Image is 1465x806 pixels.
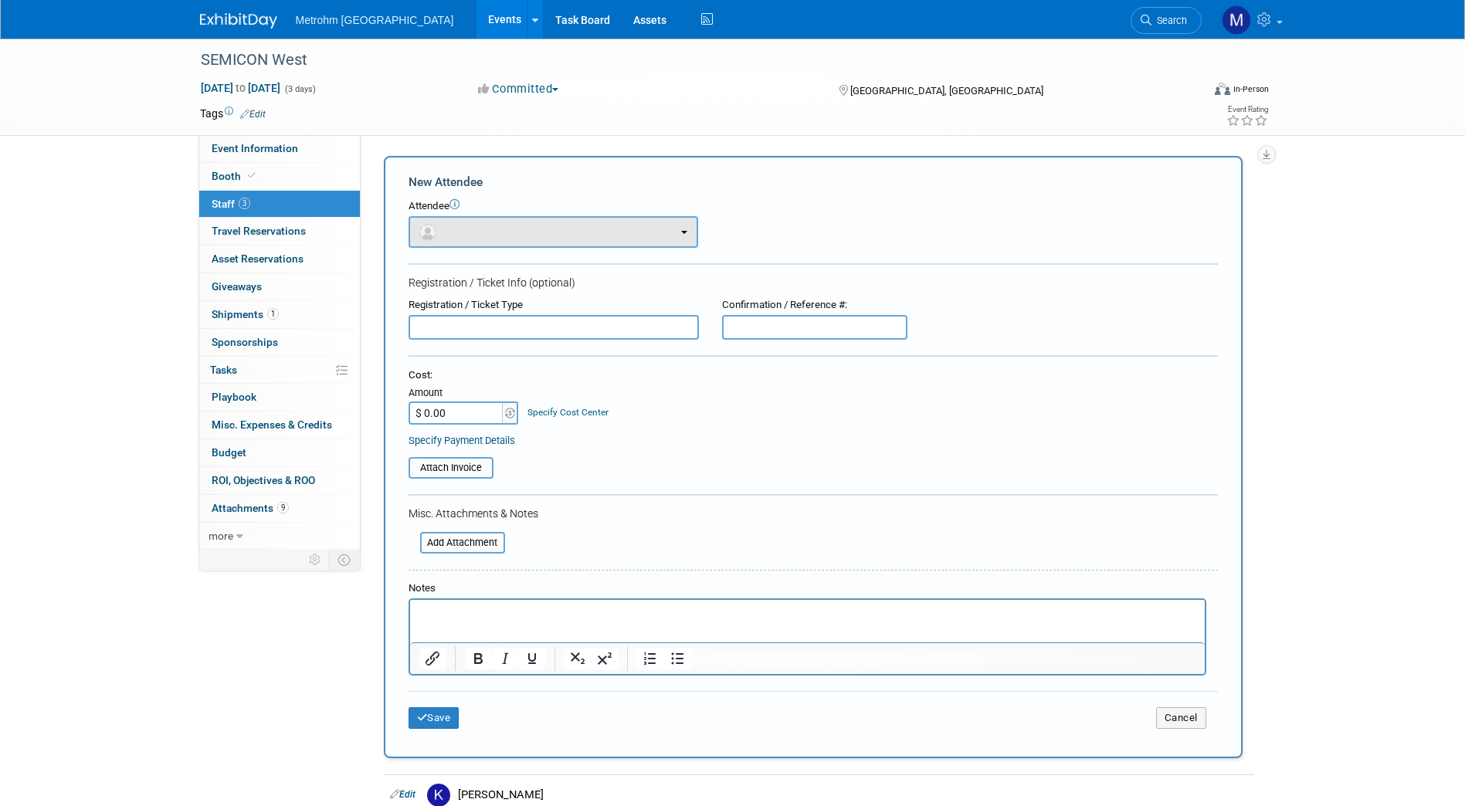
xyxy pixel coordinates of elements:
[722,298,907,313] div: Confirmation / Reference #:
[519,648,545,669] button: Underline
[199,523,360,550] a: more
[409,174,1218,191] div: New Attendee
[248,171,256,180] i: Booth reservation complete
[199,135,360,162] a: Event Information
[212,502,289,514] span: Attachments
[200,81,281,95] span: [DATE] [DATE]
[592,648,618,669] button: Superscript
[212,308,279,320] span: Shipments
[199,439,360,466] a: Budget
[527,407,609,418] a: Specify Cost Center
[492,648,518,669] button: Italic
[199,301,360,328] a: Shipments1
[199,246,360,273] a: Asset Reservations
[199,191,360,218] a: Staff3
[240,109,266,120] a: Edit
[267,308,279,320] span: 1
[233,82,248,94] span: to
[465,648,491,669] button: Bold
[409,707,460,729] button: Save
[199,163,360,190] a: Booth
[296,14,454,26] span: Metrohm [GEOGRAPHIC_DATA]
[409,435,515,446] a: Specify Payment Details
[212,252,304,265] span: Asset Reservations
[1215,83,1230,95] img: Format-Inperson.png
[199,329,360,356] a: Sponsorships
[212,474,315,486] span: ROI, Objectives & ROO
[390,789,415,800] a: Edit
[409,368,1218,383] div: Cost:
[199,495,360,522] a: Attachments9
[473,81,565,97] button: Committed
[1222,5,1251,35] img: Michelle Simoes
[212,336,278,348] span: Sponsorships
[212,225,306,237] span: Travel Reservations
[409,298,699,313] div: Registration / Ticket Type
[212,446,246,459] span: Budget
[850,85,1043,97] span: [GEOGRAPHIC_DATA], [GEOGRAPHIC_DATA]
[200,106,266,121] td: Tags
[1233,83,1269,95] div: In-Person
[277,502,289,513] span: 9
[409,199,1218,214] div: Attendee
[409,506,1218,521] div: Misc. Attachments & Notes
[283,84,316,94] span: (3 days)
[199,411,360,439] a: Misc. Expenses & Credits
[328,550,360,570] td: Toggle Event Tabs
[199,218,360,245] a: Travel Reservations
[565,648,591,669] button: Subscript
[1111,80,1270,103] div: Event Format
[1151,15,1187,26] span: Search
[410,600,1205,642] iframe: Rich Text Area
[1156,707,1206,729] button: Cancel
[1131,7,1202,34] a: Search
[212,418,332,431] span: Misc. Expenses & Credits
[212,280,262,293] span: Giveaways
[195,46,1178,74] div: SEMICON West
[637,648,663,669] button: Numbered list
[210,364,237,376] span: Tasks
[664,648,690,669] button: Bullet list
[302,550,329,570] td: Personalize Event Tab Strip
[199,357,360,384] a: Tasks
[200,13,277,29] img: ExhibitDay
[409,386,521,401] div: Amount
[212,142,298,154] span: Event Information
[1226,106,1268,113] div: Event Rating
[199,467,360,494] a: ROI, Objectives & ROO
[209,530,233,542] span: more
[199,273,360,300] a: Giveaways
[409,581,1206,596] div: Notes
[212,391,256,403] span: Playbook
[212,170,259,182] span: Booth
[458,787,1248,802] div: [PERSON_NAME]
[419,648,446,669] button: Insert/edit link
[212,198,250,210] span: Staff
[199,384,360,411] a: Playbook
[409,275,1218,290] div: Registration / Ticket Info (optional)
[239,198,250,209] span: 3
